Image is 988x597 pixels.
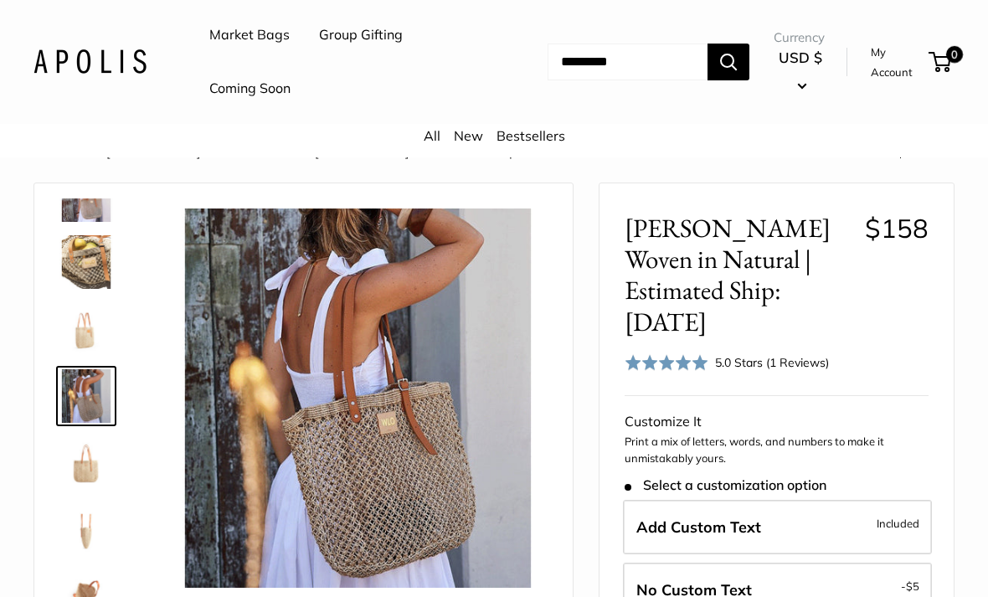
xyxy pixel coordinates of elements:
img: Mercado Woven in Natural | Estimated Ship: Oct. 19th [59,235,113,289]
span: [PERSON_NAME] Woven in Natural | Estimated Ship: [DATE] [625,213,852,337]
img: Mercado Woven in Natural | Estimated Ship: Oct. 19th [168,208,548,588]
input: Search... [548,44,708,80]
img: Mercado Woven in Natural | Estimated Ship: Oct. 19th [59,436,113,490]
a: 0 [930,52,951,72]
span: Included [877,513,919,533]
span: [PERSON_NAME] Woven in Natural | Estimated ... [315,145,580,160]
a: Home [33,145,66,160]
span: $5 [906,579,919,593]
label: Add Custom Text [623,500,932,555]
a: My Account [871,42,923,83]
div: 5.0 Stars (1 Reviews) [715,353,829,372]
div: 5.0 Stars (1 Reviews) [625,350,829,374]
a: Mercado Woven in Natural | Estimated Ship: Oct. 19th [56,299,116,359]
a: Mercado Woven in Natural | Estimated Ship: Oct. 19th [56,366,116,426]
a: Next [917,145,955,160]
a: The [PERSON_NAME] Woven Collection [83,145,298,160]
a: Coming Soon [209,76,291,101]
span: Select a customization option [625,477,826,493]
a: Mercado Woven in Natural | Estimated Ship: Oct. 19th [56,500,116,560]
img: Mercado Woven in Natural | Estimated Ship: Oct. 19th [59,369,113,423]
img: Mercado Woven in Natural | Estimated Ship: Oct. 19th [59,503,113,557]
a: Market Bags [209,23,290,48]
iframe: Sign Up via Text for Offers [13,533,179,584]
span: - [901,576,919,596]
span: USD $ [779,49,822,66]
p: Print a mix of letters, words, and numbers to make it unmistakably yours. [625,434,929,466]
a: Bestsellers [497,127,565,144]
a: Group Gifting [319,23,403,48]
a: All [424,127,440,144]
span: Add Custom Text [636,517,761,537]
div: Customize It [625,409,929,435]
span: 0 [946,46,963,63]
img: Apolis [33,49,147,74]
span: $158 [865,212,929,244]
a: New [454,127,483,144]
a: Mercado Woven in Natural | Estimated Ship: Oct. 19th [56,433,116,493]
img: Mercado Woven in Natural | Estimated Ship: Oct. 19th [59,302,113,356]
a: Mercado Woven in Natural | Estimated Ship: Oct. 19th [56,232,116,292]
span: Currency [774,26,827,49]
a: Prev [847,145,884,160]
button: Search [708,44,749,80]
button: USD $ [774,44,827,98]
